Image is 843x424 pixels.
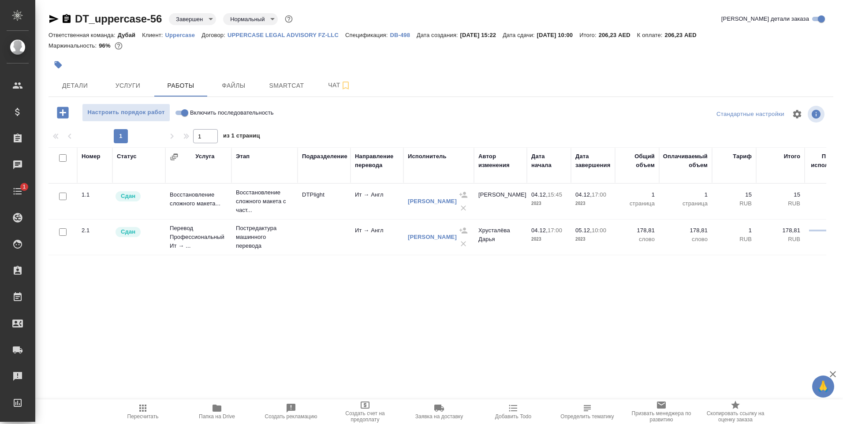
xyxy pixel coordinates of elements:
[761,190,800,199] p: 15
[351,186,403,217] td: Ит → Англ
[575,152,611,170] div: Дата завершения
[761,235,800,244] p: RUB
[75,13,162,25] a: DT_uppercase-56
[236,152,250,161] div: Этап
[548,227,562,234] p: 17:00
[2,180,33,202] a: 1
[408,152,447,161] div: Исполнитель
[82,152,101,161] div: Номер
[107,80,149,91] span: Услуги
[478,152,522,170] div: Автор изменения
[592,191,606,198] p: 17:00
[619,226,655,235] p: 178,81
[117,152,137,161] div: Статус
[228,31,345,38] a: UPPERCASE LEGAL ADVISORY FZ-LLC
[664,190,708,199] p: 1
[579,32,598,38] p: Итого:
[87,108,165,118] span: Настроить порядок работ
[474,222,527,253] td: Хрусталёва Дарья
[575,191,592,198] p: 04.12,
[213,80,255,91] span: Файлы
[82,104,170,122] button: Настроить порядок работ
[51,104,75,122] button: Добавить работу
[165,32,202,38] p: Uppercase
[355,152,399,170] div: Направление перевода
[663,152,708,170] div: Оплачиваемый объем
[160,80,202,91] span: Работы
[664,199,708,208] p: страница
[619,152,655,170] div: Общий объем
[115,226,161,238] div: Менеджер проверил работу исполнителя, передает ее на следующий этап
[390,31,417,38] a: DB-498
[664,226,708,235] p: 178,81
[169,13,216,25] div: Завершен
[716,190,752,199] p: 15
[531,235,567,244] p: 2023
[223,13,278,25] div: Завершен
[170,152,179,161] button: Сгруппировать
[761,226,800,235] p: 178,81
[195,152,214,161] div: Услуга
[714,108,787,121] div: split button
[48,42,99,49] p: Маржинальность:
[236,224,293,250] p: Постредактура машинного перевода
[228,15,267,23] button: Нормальный
[575,199,611,208] p: 2023
[121,192,135,201] p: Сдан
[173,15,205,23] button: Завершен
[54,80,96,91] span: Детали
[664,235,708,244] p: слово
[48,32,118,38] p: Ответственная команда:
[808,106,826,123] span: Посмотреть информацию
[816,377,831,396] span: 🙏
[265,80,308,91] span: Smartcat
[142,32,165,38] p: Клиент:
[761,199,800,208] p: RUB
[619,190,655,199] p: 1
[619,199,655,208] p: страница
[165,219,231,255] td: Перевод Профессиональный Ит → ...
[165,31,202,38] a: Uppercase
[82,226,108,235] div: 2.1
[575,235,611,244] p: 2023
[531,191,548,198] p: 04.12,
[121,227,135,236] p: Сдан
[787,104,808,125] span: Настроить таблицу
[733,152,752,161] div: Тариф
[592,227,606,234] p: 10:00
[283,13,295,25] button: Доп статусы указывают на важность/срочность заказа
[537,32,580,38] p: [DATE] 10:00
[298,186,351,217] td: DTPlight
[17,182,31,191] span: 1
[115,190,161,202] div: Менеджер проверил работу исполнителя, передает ее на следующий этап
[408,234,457,240] a: [PERSON_NAME]
[503,32,537,38] p: Дата сдачи:
[48,55,68,74] button: Добавить тэг
[82,190,108,199] div: 1.1
[548,191,562,198] p: 15:45
[351,222,403,253] td: Ит → Англ
[665,32,703,38] p: 206,23 AED
[619,235,655,244] p: слово
[474,186,527,217] td: [PERSON_NAME]
[302,152,347,161] div: Подразделение
[318,80,361,91] span: Чат
[228,32,345,38] p: UPPERCASE LEGAL ADVISORY FZ-LLC
[784,152,800,161] div: Итого
[531,199,567,208] p: 2023
[340,80,351,91] svg: Подписаться
[408,198,457,205] a: [PERSON_NAME]
[390,32,417,38] p: DB-498
[223,130,260,143] span: из 1 страниц
[165,186,231,217] td: Восстановление сложного макета...
[716,226,752,235] p: 1
[236,188,293,215] p: Восстановление сложного макета с част...
[345,32,390,38] p: Спецификация:
[201,32,228,38] p: Договор:
[721,15,809,23] span: [PERSON_NAME] детали заказа
[599,32,637,38] p: 206,23 AED
[118,32,142,38] p: Дубай
[575,227,592,234] p: 05.12,
[531,227,548,234] p: 04.12,
[531,152,567,170] div: Дата начала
